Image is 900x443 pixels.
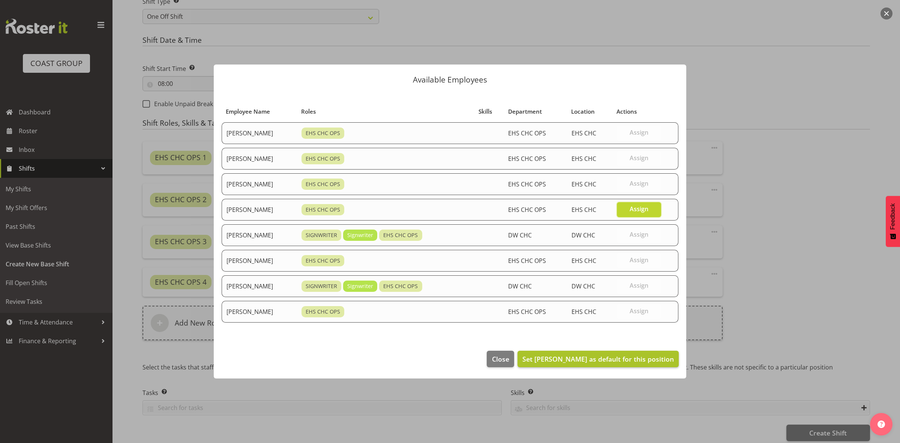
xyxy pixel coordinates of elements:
[630,205,648,213] span: Assign
[630,282,648,289] span: Assign
[306,206,340,214] span: EHS CHC OPS
[487,351,514,367] button: Close
[222,250,297,272] td: [PERSON_NAME]
[522,354,674,363] span: Set [PERSON_NAME] as default for this position
[508,231,532,239] span: DW CHC
[508,206,546,214] span: EHS CHC OPS
[630,180,648,187] span: Assign
[508,129,546,137] span: EHS CHC OPS
[222,301,297,323] td: [PERSON_NAME]
[306,231,337,239] span: SIGNWRITER
[222,148,297,170] td: [PERSON_NAME]
[630,129,648,136] span: Assign
[347,282,373,290] span: Signwriter
[222,122,297,144] td: [PERSON_NAME]
[877,420,885,428] img: help-xxl-2.png
[889,203,896,230] span: Feedback
[571,180,596,188] span: EHS CHC
[630,256,648,264] span: Assign
[571,107,608,116] div: Location
[571,206,596,214] span: EHS CHC
[222,224,297,246] td: [PERSON_NAME]
[306,308,340,316] span: EHS CHC OPS
[630,231,648,238] span: Assign
[347,231,373,239] span: Signwriter
[886,196,900,247] button: Feedback - Show survey
[221,76,679,84] p: Available Employees
[508,282,532,290] span: DW CHC
[383,231,418,239] span: EHS CHC OPS
[478,107,499,116] div: Skills
[226,107,292,116] div: Employee Name
[508,155,546,163] span: EHS CHC OPS
[306,180,340,188] span: EHS CHC OPS
[508,257,546,265] span: EHS CHC OPS
[571,257,596,265] span: EHS CHC
[571,282,595,290] span: DW CHC
[383,282,418,290] span: EHS CHC OPS
[571,129,596,137] span: EHS CHC
[222,199,297,221] td: [PERSON_NAME]
[301,107,470,116] div: Roles
[222,173,297,195] td: [PERSON_NAME]
[222,275,297,297] td: [PERSON_NAME]
[517,351,679,367] button: Set [PERSON_NAME] as default for this position
[616,107,661,116] div: Actions
[508,308,546,316] span: EHS CHC OPS
[571,308,596,316] span: EHS CHC
[571,155,596,163] span: EHS CHC
[508,107,562,116] div: Department
[306,257,340,265] span: EHS CHC OPS
[630,307,648,315] span: Assign
[630,154,648,162] span: Assign
[571,231,595,239] span: DW CHC
[306,155,340,163] span: EHS CHC OPS
[492,354,509,364] span: Close
[306,282,337,290] span: SIGNWRITER
[306,129,340,137] span: EHS CHC OPS
[508,180,546,188] span: EHS CHC OPS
